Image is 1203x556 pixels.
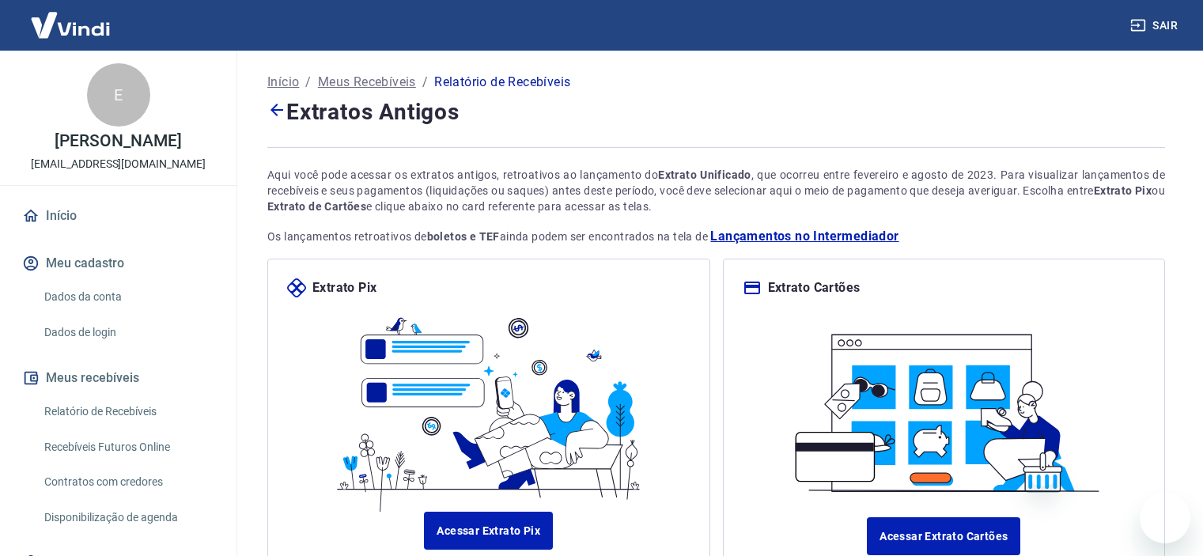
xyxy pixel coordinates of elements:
[87,63,150,127] div: E
[424,512,553,550] a: Acessar Extrato Pix
[422,73,428,92] p: /
[19,361,218,395] button: Meus recebíveis
[327,297,650,512] img: ilustrapix.38d2ed8fdf785898d64e9b5bf3a9451d.svg
[267,73,299,92] a: Início
[768,278,861,297] p: Extrato Cartões
[434,73,570,92] p: Relatório de Recebíveis
[312,278,376,297] p: Extrato Pix
[1094,184,1152,197] strong: Extrato Pix
[267,227,1165,246] p: Os lançamentos retroativos de ainda podem ser encontrados na tela de
[267,95,1165,128] h4: Extratos Antigos
[305,73,311,92] p: /
[19,1,122,49] img: Vindi
[1127,11,1184,40] button: Sair
[267,167,1165,214] div: Aqui você pode acessar os extratos antigos, retroativos ao lançamento do , que ocorreu entre feve...
[38,431,218,463] a: Recebíveis Futuros Online
[1027,455,1058,486] iframe: Fechar mensagem
[31,156,206,172] p: [EMAIL_ADDRESS][DOMAIN_NAME]
[710,227,898,246] a: Lançamentos no Intermediador
[38,466,218,498] a: Contratos com credores
[38,501,218,534] a: Disponibilização de agenda
[318,73,416,92] a: Meus Recebíveis
[38,395,218,428] a: Relatório de Recebíveis
[38,281,218,313] a: Dados da conta
[427,230,500,243] strong: boletos e TEF
[782,316,1105,498] img: ilustracard.1447bf24807628a904eb562bb34ea6f9.svg
[267,200,366,213] strong: Extrato de Cartões
[55,133,181,149] p: [PERSON_NAME]
[1140,493,1190,543] iframe: Botão para abrir a janela de mensagens
[19,199,218,233] a: Início
[867,517,1020,555] a: Acessar Extrato Cartões
[38,316,218,349] a: Dados de login
[19,246,218,281] button: Meu cadastro
[658,168,751,181] strong: Extrato Unificado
